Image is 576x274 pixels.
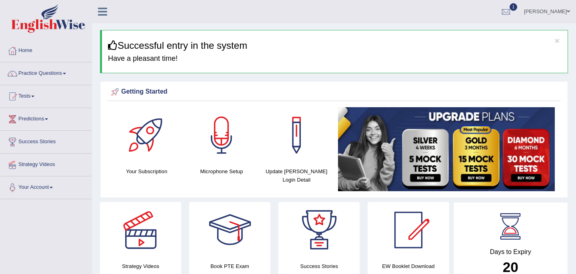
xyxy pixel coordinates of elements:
[510,3,518,11] span: 1
[109,86,559,98] div: Getting Started
[113,167,180,176] h4: Your Subscription
[338,107,555,191] img: small5.jpg
[263,167,330,184] h4: Update [PERSON_NAME] Login Detail
[0,40,92,60] a: Home
[555,36,560,45] button: ×
[100,262,181,270] h4: Strategy Videos
[368,262,449,270] h4: EW Booklet Download
[188,167,255,176] h4: Microphone Setup
[0,176,92,196] a: Your Account
[189,262,270,270] h4: Book PTE Exam
[278,262,360,270] h4: Success Stories
[0,154,92,174] a: Strategy Videos
[108,55,562,63] h4: Have a pleasant time!
[0,85,92,105] a: Tests
[0,131,92,151] a: Success Stories
[0,62,92,82] a: Practice Questions
[108,40,562,51] h3: Successful entry in the system
[462,248,559,256] h4: Days to Expiry
[0,108,92,128] a: Predictions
